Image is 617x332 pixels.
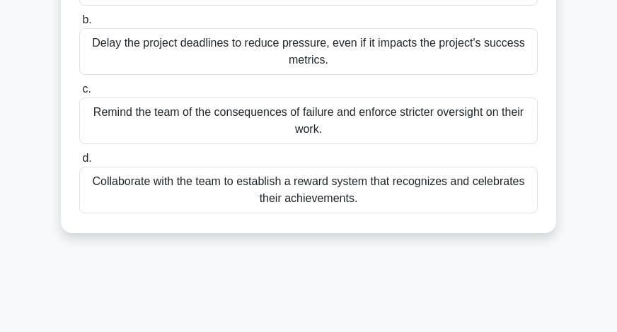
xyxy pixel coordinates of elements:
span: b. [82,13,91,25]
span: c. [82,83,91,95]
div: Delay the project deadlines to reduce pressure, even if it impacts the project's success metrics. [79,28,538,75]
div: Collaborate with the team to establish a reward system that recognizes and celebrates their achie... [79,167,538,213]
span: d. [82,152,91,164]
div: Remind the team of the consequences of failure and enforce stricter oversight on their work. [79,97,538,144]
